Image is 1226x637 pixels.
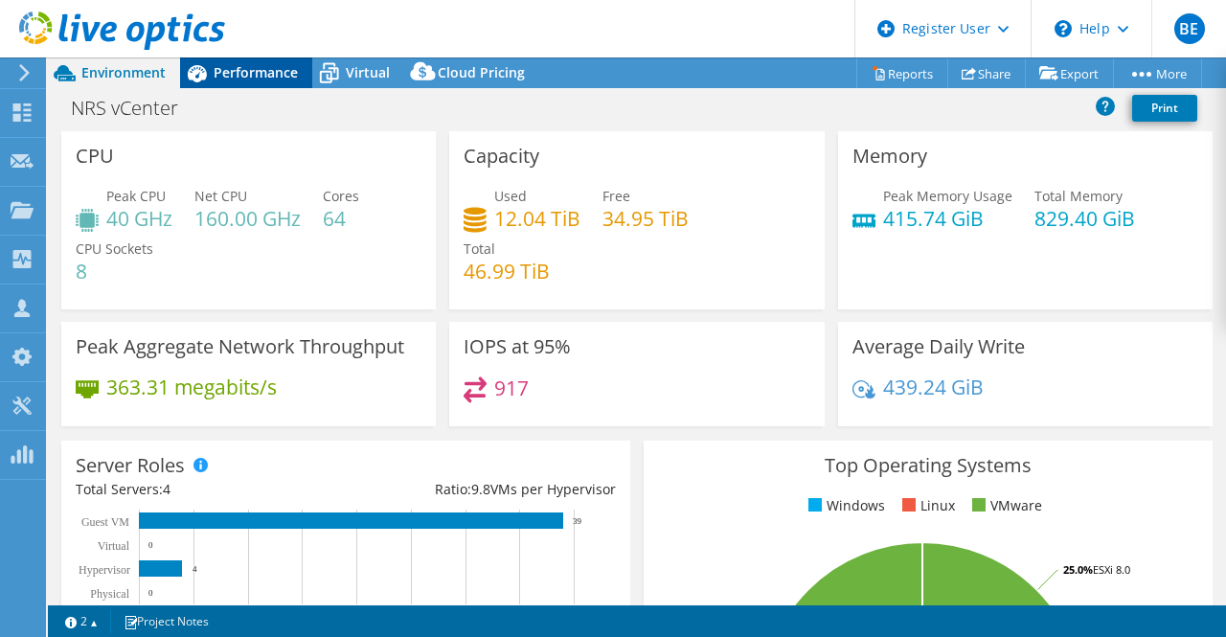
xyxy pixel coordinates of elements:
[148,588,153,598] text: 0
[852,146,927,167] h3: Memory
[947,58,1026,88] a: Share
[658,455,1198,476] h3: Top Operating Systems
[76,261,153,282] h4: 8
[62,98,208,119] h1: NRS vCenter
[1025,58,1114,88] a: Export
[1034,187,1123,205] span: Total Memory
[1034,208,1135,229] h4: 829.40 GiB
[76,239,153,258] span: CPU Sockets
[573,516,582,526] text: 39
[494,377,529,398] h4: 917
[1055,20,1072,37] svg: \n
[76,146,114,167] h3: CPU
[464,146,539,167] h3: Capacity
[79,563,130,577] text: Hypervisor
[1132,95,1197,122] a: Print
[98,539,130,553] text: Virtual
[76,455,185,476] h3: Server Roles
[883,376,984,398] h4: 439.24 GiB
[464,239,495,258] span: Total
[76,336,404,357] h3: Peak Aggregate Network Throughput
[214,63,298,81] span: Performance
[110,609,222,633] a: Project Notes
[883,187,1012,205] span: Peak Memory Usage
[438,63,525,81] span: Cloud Pricing
[193,564,197,574] text: 4
[856,58,948,88] a: Reports
[52,609,111,633] a: 2
[471,480,490,498] span: 9.8
[148,540,153,550] text: 0
[106,208,172,229] h4: 40 GHz
[464,261,550,282] h4: 46.99 TiB
[883,208,1012,229] h4: 415.74 GiB
[90,587,129,601] text: Physical
[897,495,955,516] li: Linux
[323,208,359,229] h4: 64
[1174,13,1205,44] span: BE
[1093,562,1130,577] tspan: ESXi 8.0
[602,208,689,229] h4: 34.95 TiB
[346,63,390,81] span: Virtual
[106,376,277,398] h4: 363.31 megabits/s
[76,479,346,500] div: Total Servers:
[106,187,166,205] span: Peak CPU
[967,495,1042,516] li: VMware
[804,495,885,516] li: Windows
[464,336,571,357] h3: IOPS at 95%
[81,515,129,529] text: Guest VM
[602,187,630,205] span: Free
[81,63,166,81] span: Environment
[194,187,247,205] span: Net CPU
[323,187,359,205] span: Cores
[1063,562,1093,577] tspan: 25.0%
[346,479,616,500] div: Ratio: VMs per Hypervisor
[852,336,1025,357] h3: Average Daily Write
[1113,58,1202,88] a: More
[163,480,170,498] span: 4
[194,208,301,229] h4: 160.00 GHz
[494,208,580,229] h4: 12.04 TiB
[494,187,527,205] span: Used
